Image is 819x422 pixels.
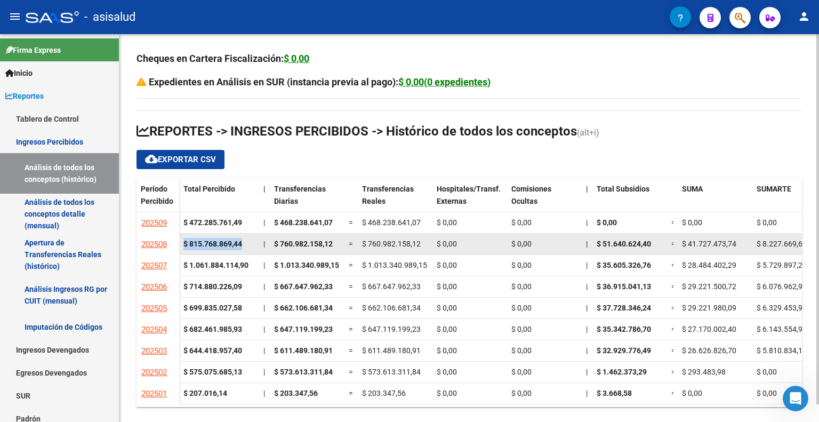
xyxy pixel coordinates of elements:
span: $ 293.483,98 [682,368,726,376]
strong: $ 699.835.027,58 [183,304,242,312]
span: | [586,282,588,291]
span: $ 6.076.962,94 [757,282,807,291]
span: $ 0,00 [597,218,617,227]
span: | [263,368,265,376]
span: = [349,240,353,248]
div: $ 0,00(0 expedientes) [398,75,491,90]
span: = [671,261,676,269]
span: $ 29.221.500,72 [682,282,736,291]
span: $ 41.727.473,74 [682,240,736,248]
span: - asisalud [84,5,135,29]
span: REPORTES -> INGRESOS PERCIBIDOS -> Histórico de todos los conceptos [136,124,577,139]
span: $ 1.013.340.989,15 [274,261,339,269]
span: | [263,389,265,397]
span: | [263,282,265,291]
span: | [263,185,266,193]
span: Período Percibido [141,185,173,205]
span: = [349,368,353,376]
span: $ 1.462.373,29 [597,368,647,376]
span: $ 468.238.641,07 [362,218,421,227]
span: $ 611.489.180,91 [274,346,333,355]
span: | [263,261,265,269]
span: $ 5.810.834,16 [757,346,807,355]
span: Total Percibido [183,185,235,193]
span: $ 0,00 [682,389,702,397]
span: $ 0,00 [757,389,777,397]
span: = [349,325,353,333]
strong: Cheques en Cartera Fiscalización: [136,53,309,64]
span: Inicio [5,67,33,79]
span: (alt+i) [577,128,599,138]
span: | [586,261,588,269]
span: $ 0,00 [437,282,457,291]
span: 202503 [141,346,167,356]
span: = [671,304,676,312]
strong: $ 472.285.761,49 [183,218,242,227]
span: $ 760.982.158,12 [362,240,421,248]
span: | [586,304,588,312]
span: $ 0,00 [437,304,457,312]
datatable-header-cell: Período Percibido [136,178,179,222]
span: = [349,282,353,291]
span: | [263,304,265,312]
span: | [586,240,588,248]
span: 202506 [141,282,167,292]
span: $ 0,00 [757,218,777,227]
span: $ 27.170.002,40 [682,325,736,333]
span: $ 0,00 [511,282,532,291]
span: $ 0,00 [437,389,457,397]
mat-icon: cloud_download [145,153,158,165]
datatable-header-cell: Transferencias Diarias [270,178,344,222]
span: | [263,325,265,333]
span: = [671,346,676,355]
span: | [586,368,588,376]
span: $ 0,00 [437,325,457,333]
span: $ 8.227.669,66 [757,240,807,248]
span: = [671,325,676,333]
mat-icon: person [798,10,810,23]
span: $ 0,00 [511,261,532,269]
span: $ 662.106.681,34 [274,304,333,312]
strong: $ 815.768.869,44 [183,240,242,248]
span: = [349,218,353,227]
datatable-header-cell: SUMA [678,178,752,222]
span: 202502 [141,368,167,377]
datatable-header-cell: | [259,178,270,222]
span: Transferencias Reales [362,185,414,205]
span: = [671,389,676,397]
span: $ 0,00 [437,368,457,376]
span: = [349,346,353,355]
span: $ 647.119.199,23 [362,325,421,333]
strong: Expedientes en Análisis en SUR (instancia previa al pago): [149,76,491,87]
span: Firma Express [5,44,61,56]
span: $ 0,00 [511,218,532,227]
span: $ 6.143.554,98 [757,325,807,333]
span: SUMARTE [757,185,791,193]
span: = [349,304,353,312]
span: | [586,389,588,397]
strong: $ 644.418.957,40 [183,346,242,355]
span: $ 647.119.199,23 [274,325,333,333]
span: $ 5.729.897,29 [757,261,807,269]
span: 202505 [141,304,167,313]
strong: $ 714.880.226,09 [183,282,242,291]
span: $ 611.489.180,91 [362,346,421,355]
span: $ 667.647.962,33 [362,282,421,291]
span: Reportes [5,90,44,102]
span: $ 29.221.980,09 [682,304,736,312]
span: $ 35.605.326,76 [597,261,651,269]
span: $ 667.647.962,33 [274,282,333,291]
span: | [263,218,265,227]
span: $ 0,00 [437,240,457,248]
span: | [586,325,588,333]
span: = [349,261,353,269]
span: $ 203.347,56 [362,389,406,397]
datatable-header-cell: Transferencias Reales [358,178,432,222]
strong: $ 207.016,14 [183,389,227,397]
span: = [671,368,676,376]
span: $ 573.613.311,84 [362,368,421,376]
span: $ 32.929.776,49 [597,346,651,355]
span: $ 1.013.340.989,15 [362,261,427,269]
strong: $ 575.075.685,13 [183,368,242,376]
span: $ 760.982.158,12 [274,240,333,248]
